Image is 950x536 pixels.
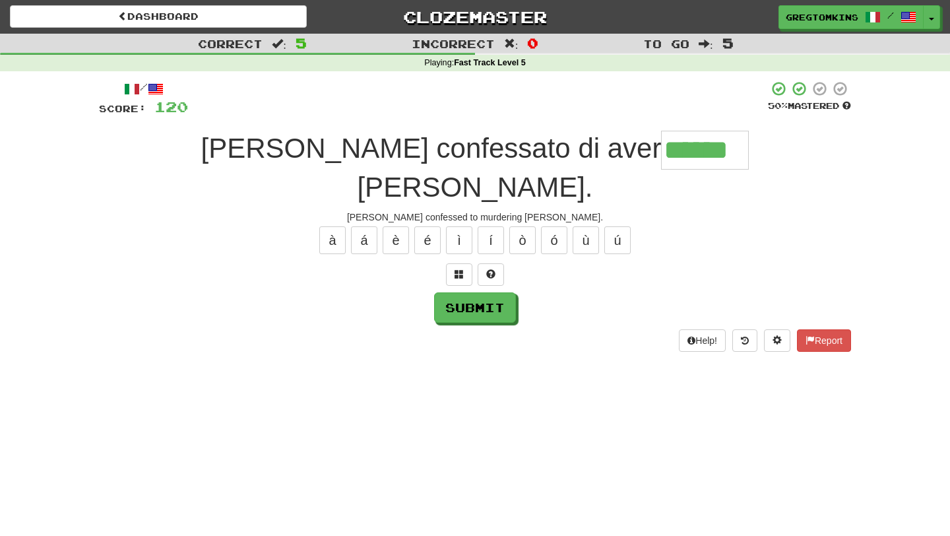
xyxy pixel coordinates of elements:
[643,37,689,50] span: To go
[296,35,307,51] span: 5
[573,226,599,254] button: ù
[478,263,504,286] button: Single letter hint - you only get 1 per sentence and score half the points! alt+h
[768,100,851,112] div: Mastered
[478,226,504,254] button: í
[509,226,536,254] button: ò
[412,37,495,50] span: Incorrect
[357,172,592,203] span: [PERSON_NAME].
[99,211,851,224] div: [PERSON_NAME] confessed to murdering [PERSON_NAME].
[383,226,409,254] button: è
[351,226,377,254] button: á
[99,103,146,114] span: Score:
[154,98,188,115] span: 120
[722,35,734,51] span: 5
[604,226,631,254] button: ú
[541,226,567,254] button: ó
[414,226,441,254] button: é
[446,226,472,254] button: ì
[699,38,713,50] span: :
[504,38,519,50] span: :
[201,133,662,164] span: [PERSON_NAME] confessato di aver
[778,5,924,29] a: GregTomkins /
[454,58,526,67] strong: Fast Track Level 5
[272,38,286,50] span: :
[887,11,894,20] span: /
[797,329,851,352] button: Report
[732,329,757,352] button: Round history (alt+y)
[527,35,538,51] span: 0
[198,37,263,50] span: Correct
[768,100,788,111] span: 50 %
[679,329,726,352] button: Help!
[786,11,858,23] span: GregTomkins
[434,292,516,323] button: Submit
[99,81,188,97] div: /
[319,226,346,254] button: à
[10,5,307,28] a: Dashboard
[446,263,472,286] button: Switch sentence to multiple choice alt+p
[327,5,623,28] a: Clozemaster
